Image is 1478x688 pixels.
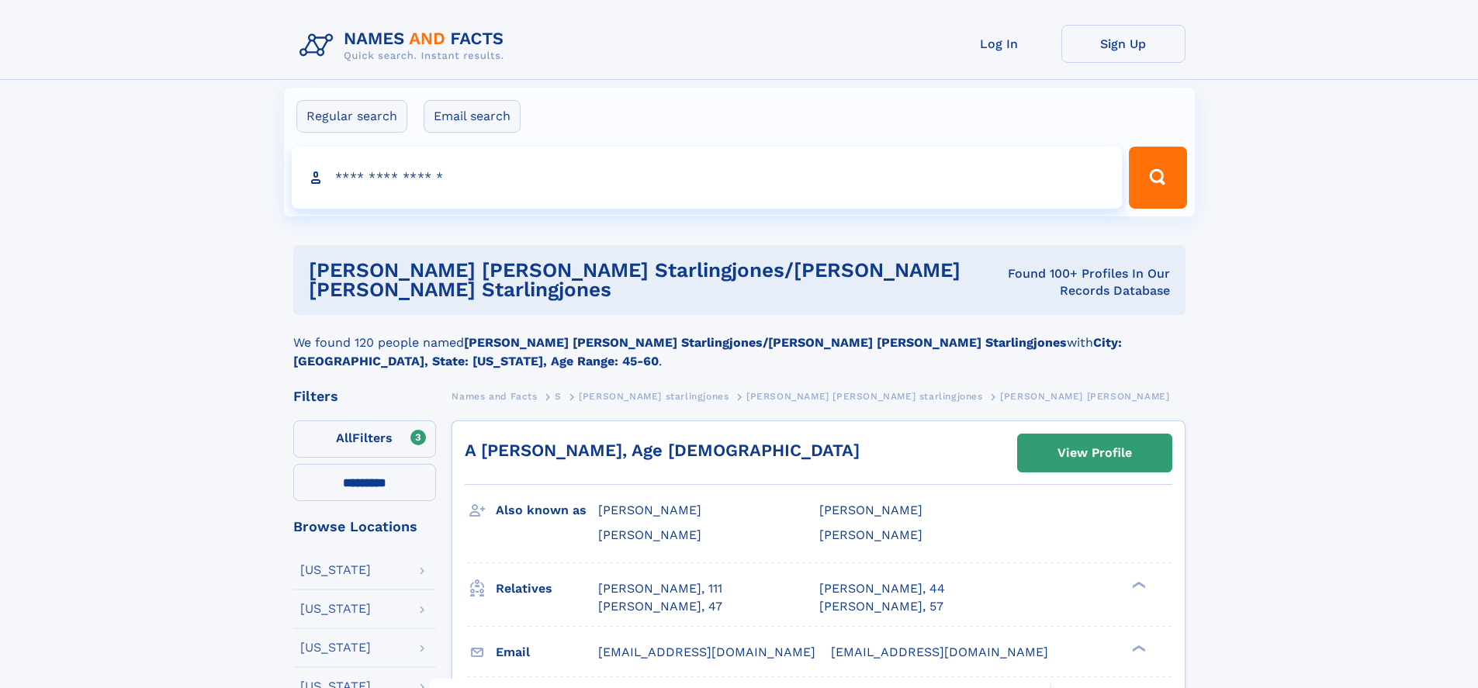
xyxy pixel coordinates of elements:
[579,386,729,406] a: [PERSON_NAME] starlingjones
[296,100,407,133] label: Regular search
[452,386,537,406] a: Names and Facts
[598,645,815,659] span: [EMAIL_ADDRESS][DOMAIN_NAME]
[598,527,701,542] span: [PERSON_NAME]
[293,520,437,534] div: Browse Locations
[598,598,722,615] a: [PERSON_NAME], 47
[300,641,371,654] div: [US_STATE]
[819,598,943,615] a: [PERSON_NAME], 57
[831,645,1048,659] span: [EMAIL_ADDRESS][DOMAIN_NAME]
[579,391,729,402] span: [PERSON_NAME] starlingjones
[819,527,922,542] span: [PERSON_NAME]
[300,603,371,615] div: [US_STATE]
[746,391,983,402] span: [PERSON_NAME] [PERSON_NAME] starlingjones
[555,386,562,406] a: S
[293,335,1122,368] b: City: [GEOGRAPHIC_DATA], State: [US_STATE], Age Range: 45-60
[978,265,1170,299] div: Found 100+ Profiles In Our Records Database
[1128,643,1147,653] div: ❯
[1061,25,1186,63] a: Sign Up
[293,315,1186,371] div: We found 120 people named with .
[1057,435,1132,471] div: View Profile
[336,430,352,445] span: All
[1000,391,1169,402] span: [PERSON_NAME] [PERSON_NAME]
[424,100,521,133] label: Email search
[598,503,701,517] span: [PERSON_NAME]
[465,441,860,460] a: A [PERSON_NAME], Age [DEMOGRAPHIC_DATA]
[819,503,922,517] span: [PERSON_NAME]
[292,147,1123,209] input: search input
[1129,147,1186,209] button: Search Button
[300,564,371,576] div: [US_STATE]
[746,386,983,406] a: [PERSON_NAME] [PERSON_NAME] starlingjones
[1018,434,1172,472] a: View Profile
[293,25,517,67] img: Logo Names and Facts
[598,580,722,597] a: [PERSON_NAME], 111
[937,25,1061,63] a: Log In
[309,261,978,299] h1: [PERSON_NAME] [PERSON_NAME] starlingjones/[PERSON_NAME] [PERSON_NAME] starlingjones
[293,420,437,458] label: Filters
[293,389,437,403] div: Filters
[496,639,598,666] h3: Email
[555,391,562,402] span: S
[496,497,598,524] h3: Also known as
[819,580,945,597] a: [PERSON_NAME], 44
[1128,580,1147,590] div: ❯
[496,576,598,602] h3: Relatives
[464,335,1067,350] b: [PERSON_NAME] [PERSON_NAME] Starlingjones/[PERSON_NAME] [PERSON_NAME] Starlingjones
